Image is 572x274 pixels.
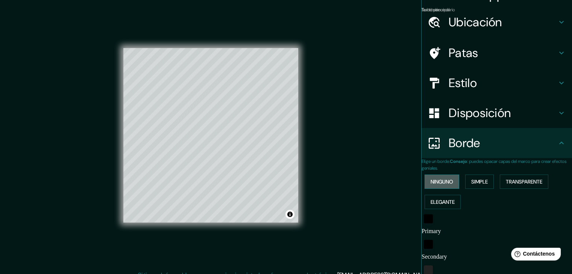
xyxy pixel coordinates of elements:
[449,75,477,91] font: Estilo
[425,175,459,189] button: Ninguno
[500,175,548,189] button: Transparente
[449,105,511,121] font: Disposición
[471,178,488,185] font: Simple
[422,98,572,128] div: Disposición
[424,240,433,249] button: negro
[431,199,455,205] font: Elegante
[506,178,542,185] font: Transparente
[449,45,478,61] font: Patas
[422,7,440,13] font: Subtitular
[505,245,564,266] iframe: Lanzador de widgets de ayuda
[422,38,572,68] div: Patas
[424,214,433,223] button: negro
[465,175,494,189] button: Simple
[422,68,572,98] div: Estilo
[431,178,453,185] font: Ninguno
[449,135,480,151] font: Borde
[425,195,461,209] button: Elegante
[422,158,566,171] font: : puedes opacar capas del marco para crear efectos geniales.
[422,128,572,158] div: Borde
[422,7,572,37] div: Ubicación
[285,210,294,219] button: Activar o desactivar atribución
[449,14,502,30] font: Ubicación
[422,158,450,164] font: Elige un borde.
[450,158,467,164] font: Consejo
